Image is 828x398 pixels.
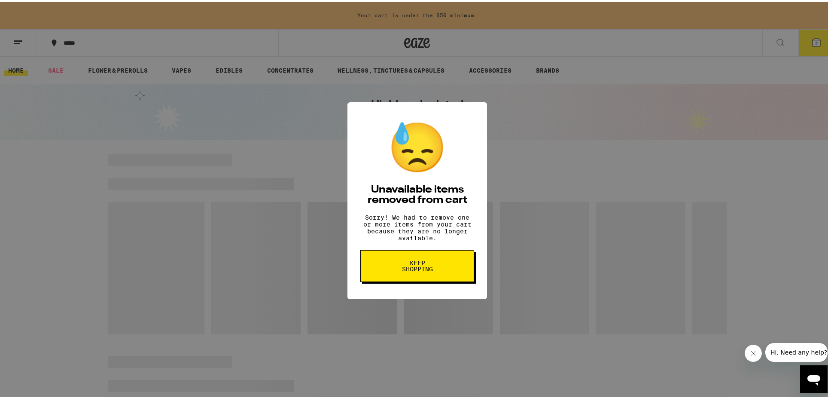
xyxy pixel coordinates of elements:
div: 😓 [387,118,447,175]
button: Keep Shopping [360,248,474,280]
iframe: Button to launch messaging window [800,364,828,391]
span: Keep Shopping [395,258,439,270]
h2: Unavailable items removed from cart [360,183,474,204]
p: Sorry! We had to remove one or more items from your cart because they are no longer available. [360,212,474,240]
iframe: Message from company [765,341,828,360]
iframe: Close message [745,343,762,360]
